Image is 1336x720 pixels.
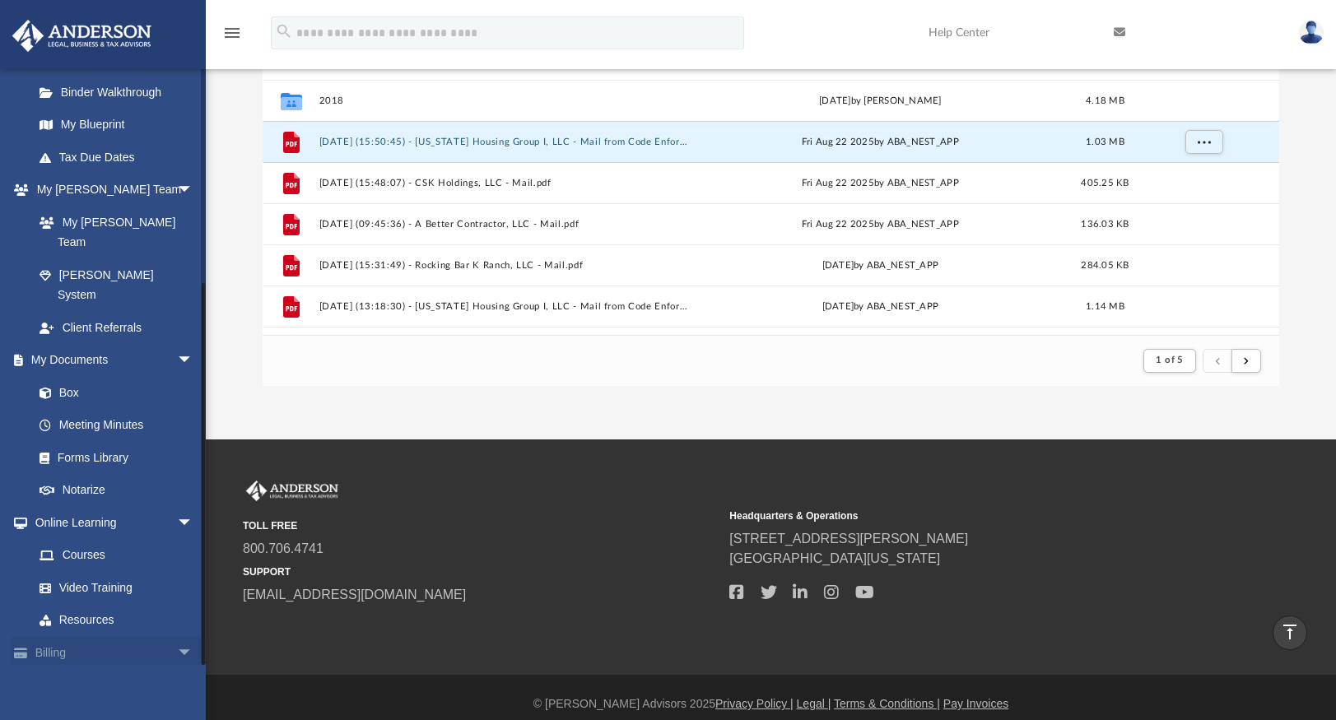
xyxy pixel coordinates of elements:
[797,697,831,710] a: Legal |
[243,481,342,502] img: Anderson Advisors Platinum Portal
[1086,302,1124,311] span: 1.14 MB
[23,474,210,507] a: Notarize
[23,141,218,174] a: Tax Due Dates
[263,44,1280,335] div: grid
[1156,355,1183,365] span: 1 of 5
[1299,21,1324,44] img: User Pic
[834,697,940,710] a: Terms & Conditions |
[23,206,202,258] a: My [PERSON_NAME] Team
[1280,622,1300,642] i: vertical_align_top
[729,532,968,546] a: [STREET_ADDRESS][PERSON_NAME]
[696,94,1065,109] div: [DATE] by [PERSON_NAME]
[1185,130,1222,155] button: More options
[243,588,466,602] a: [EMAIL_ADDRESS][DOMAIN_NAME]
[319,260,688,271] button: [DATE] (15:31:49) - Rocking Bar K Ranch, LLC - Mail.pdf
[1081,220,1129,229] span: 136.03 KB
[319,137,688,147] button: [DATE] (15:50:45) - [US_STATE] Housing Group I, LLC - Mail from Code Enforcement Administration.pdf
[729,551,940,565] a: [GEOGRAPHIC_DATA][US_STATE]
[275,22,293,40] i: search
[243,541,324,555] a: 800.706.4741
[23,109,210,142] a: My Blueprint
[1086,96,1124,105] span: 4.18 MB
[12,636,218,669] a: Billingarrow_drop_down
[1143,349,1195,372] button: 1 of 5
[23,441,202,474] a: Forms Library
[177,506,210,540] span: arrow_drop_down
[12,344,210,377] a: My Documentsarrow_drop_down
[177,174,210,207] span: arrow_drop_down
[23,376,202,409] a: Box
[715,697,794,710] a: Privacy Policy |
[177,636,210,670] span: arrow_drop_down
[222,23,242,43] i: menu
[222,31,242,43] a: menu
[1273,615,1307,650] a: vertical_align_top
[1081,261,1129,270] span: 284.05 KB
[319,95,688,106] button: 2018
[696,258,1065,273] div: [DATE] by ABA_NEST_APP
[23,76,218,109] a: Binder Walkthrough
[177,344,210,378] span: arrow_drop_down
[12,174,210,207] a: My [PERSON_NAME] Teamarrow_drop_down
[319,178,688,188] button: [DATE] (15:48:07) - CSK Holdings, LLC - Mail.pdf
[1086,137,1124,146] span: 1.03 MB
[1081,179,1129,188] span: 405.25 KB
[243,518,718,533] small: TOLL FREE
[206,695,1336,713] div: © [PERSON_NAME] Advisors 2025
[243,564,718,579] small: SUPPORT
[12,506,210,539] a: Online Learningarrow_drop_down
[319,301,688,312] button: [DATE] (13:18:30) - [US_STATE] Housing Group I, LLC - Mail from Code Enforcement Administration.pdf
[7,20,156,52] img: Anderson Advisors Platinum Portal
[23,604,210,637] a: Resources
[23,258,210,311] a: [PERSON_NAME] System
[729,509,1204,523] small: Headquarters & Operations
[319,219,688,230] button: [DATE] (09:45:36) - A Better Contractor, LLC - Mail.pdf
[696,176,1065,191] div: Fri Aug 22 2025 by ABA_NEST_APP
[23,571,202,604] a: Video Training
[696,135,1065,150] div: Fri Aug 22 2025 by ABA_NEST_APP
[23,409,210,442] a: Meeting Minutes
[23,539,210,572] a: Courses
[696,300,1065,314] div: [DATE] by ABA_NEST_APP
[23,311,210,344] a: Client Referrals
[943,697,1008,710] a: Pay Invoices
[696,217,1065,232] div: Fri Aug 22 2025 by ABA_NEST_APP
